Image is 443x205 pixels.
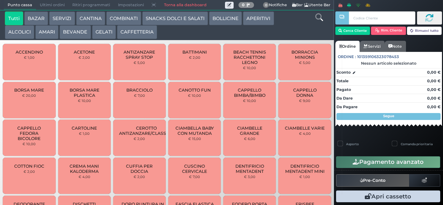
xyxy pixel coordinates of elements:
span: BORSA MARE PLASTICA [64,87,105,98]
span: CIAMBELLE VARIE [285,125,325,131]
small: € 6,00 [244,137,255,141]
small: € 2,00 [24,169,35,174]
b: 0 [242,2,245,7]
strong: Totale [336,78,349,83]
span: CUFFIA PER DOCCIA [119,164,160,174]
span: CUSCINO CERVICALE [174,164,215,174]
small: € 10,00 [22,142,36,146]
div: Nessun articolo selezionato [335,61,442,66]
span: ACCENDINO [16,49,43,55]
button: ALCOLICI [5,25,34,39]
small: € 2,00 [79,55,90,59]
button: Pagamento avanzato [336,156,440,168]
button: Apri cassetto [336,190,440,202]
small: € 2,00 [189,55,200,59]
span: Ritiri programmati [69,0,114,10]
a: Servizi [360,41,385,52]
strong: 0,00 € [427,96,441,101]
button: CAFFETTERIA [117,25,157,39]
span: ACETONE [74,49,95,55]
small: € 5,00 [299,60,310,65]
strong: Da Pagare [336,104,358,109]
span: CEROTTO ANTIZANZARE/CLASSICO [119,125,174,136]
button: COMBINATI [106,11,141,25]
span: CIAMBELLE GRANDE [229,125,270,136]
button: Pre-Conto [336,174,409,187]
small: € 2,00 [134,137,145,141]
small: € 1,00 [79,131,90,136]
span: Impostazioni [114,0,148,10]
button: Tutti [5,11,23,25]
span: CIAMBELLA BABY CON MUTANDA [174,125,215,136]
button: BOLLICINE [209,11,242,25]
strong: Sconto [336,69,351,75]
span: BORSA MARE [14,87,44,93]
label: Comanda prioritaria [401,142,433,146]
span: ANTIZANZARE SPRAY STOP [119,49,160,60]
span: BORRACCIA MINIONS [284,49,325,60]
span: BATTIMANI [182,49,207,55]
small: € 10,00 [78,99,91,103]
small: € 10,00 [243,66,256,70]
button: Cerca Cliente [335,27,370,35]
button: SNACKS DOLCI E SALATI [142,11,208,25]
small: € 10,00 [243,99,256,103]
button: AMARI [35,25,58,39]
button: Rimuovi tutto [407,27,442,35]
a: Torna alla dashboard [160,0,210,10]
button: Rim. Cliente [371,27,406,35]
span: CANOTTO FUN [179,87,211,93]
button: APERITIVI [243,11,274,25]
button: CANTINA [76,11,105,25]
strong: 0,00 € [427,104,441,109]
button: GELATI [92,25,116,39]
span: DENTIFRICIO MENTADENT [229,164,270,174]
a: Ordine [335,41,360,52]
a: Note [385,41,406,52]
strong: Pagato [336,87,351,92]
span: CARTOLINE [72,125,97,131]
strong: 0,00 € [427,87,441,92]
small: € 9,00 [299,99,310,103]
span: Ordine : [338,54,356,60]
span: Ultimi ordini [36,0,69,10]
strong: 0,00 € [427,70,441,75]
small: € 5,00 [134,60,145,65]
span: COTTON FIOC [14,164,44,169]
span: Punto cassa [4,0,36,10]
small: € 20,00 [22,93,36,97]
small: € 15,00 [188,137,201,141]
label: Asporto [346,142,359,146]
small: € 10,00 [188,93,201,97]
strong: Da Dare [336,96,353,101]
button: SERVIZI [49,11,75,25]
span: 0 [263,2,269,8]
small: € 7,00 [189,175,200,179]
strong: 0,00 € [427,78,441,83]
span: CREMA MANI KALODERMA [64,164,105,174]
button: BEVANDE [60,25,91,39]
small: € 2,00 [134,175,145,179]
small: € 4,00 [299,131,311,136]
span: CAPPELLO DONNA [284,87,325,98]
span: BEACH TENNIS RACCHETTONI LEGNO [229,49,270,65]
small: € 1,00 [299,175,310,179]
span: CAPPELLO FEDORA BICOLORE [9,125,50,141]
strong: Segue [383,114,394,118]
button: BAZAR [24,11,48,25]
span: DENTIFRICIO MENTADENT MINI [284,164,325,174]
small: € 7,00 [134,93,145,97]
span: CAPPELLO BIMBA/BIMBO [229,87,270,98]
span: 101359106323078453 [357,54,399,60]
small: € 4,00 [79,175,90,179]
small: € 1,00 [24,55,35,59]
input: Codice Cliente [349,11,415,25]
small: € 3,00 [244,175,255,179]
span: BRACCIOLO [126,87,153,93]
